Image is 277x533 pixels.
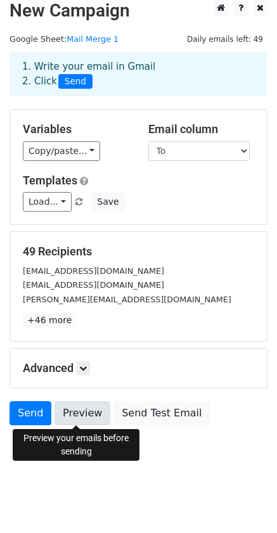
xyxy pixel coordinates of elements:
[10,401,51,425] a: Send
[23,361,254,375] h5: Advanced
[113,401,210,425] a: Send Test Email
[13,429,139,461] div: Preview your emails before sending
[23,280,164,290] small: [EMAIL_ADDRESS][DOMAIN_NAME]
[58,74,93,89] span: Send
[183,34,267,44] a: Daily emails left: 49
[10,34,119,44] small: Google Sheet:
[23,295,231,304] small: [PERSON_NAME][EMAIL_ADDRESS][DOMAIN_NAME]
[23,192,72,212] a: Load...
[183,32,267,46] span: Daily emails left: 49
[23,312,76,328] a: +46 more
[23,141,100,161] a: Copy/paste...
[91,192,124,212] button: Save
[13,60,264,89] div: 1. Write your email in Gmail 2. Click
[214,472,277,533] iframe: Chat Widget
[148,122,255,136] h5: Email column
[23,122,129,136] h5: Variables
[23,266,164,276] small: [EMAIL_ADDRESS][DOMAIN_NAME]
[23,245,254,259] h5: 49 Recipients
[67,34,119,44] a: Mail Merge 1
[55,401,110,425] a: Preview
[23,174,77,187] a: Templates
